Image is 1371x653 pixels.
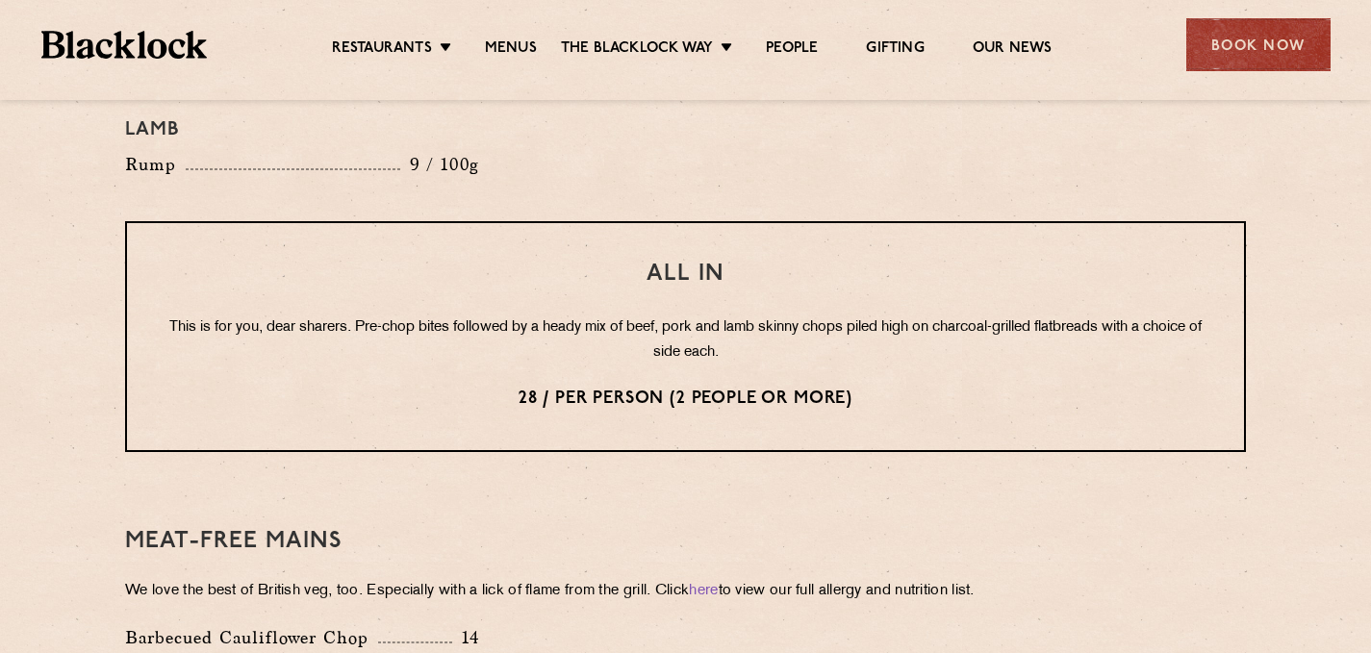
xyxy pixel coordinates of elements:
div: Book Now [1186,18,1331,71]
img: BL_Textured_Logo-footer-cropped.svg [41,31,208,59]
a: Our News [973,39,1053,61]
a: here [689,584,718,598]
p: 28 / per person (2 people or more) [165,387,1206,412]
p: This is for you, dear sharers. Pre-chop bites followed by a heady mix of beef, pork and lamb skin... [165,315,1206,365]
p: Barbecued Cauliflower Chop [125,624,378,651]
a: Menus [485,39,537,61]
a: Gifting [866,39,924,61]
p: 9 / 100g [400,152,480,177]
h3: All In [165,262,1206,287]
p: 14 [452,625,480,650]
a: The Blacklock Way [561,39,713,61]
h3: Meat-Free mains [125,529,1246,554]
h4: Lamb [125,118,1246,141]
a: People [766,39,818,61]
p: We love the best of British veg, too. Especially with a lick of flame from the grill. Click to vi... [125,578,1246,605]
p: Rump [125,151,186,178]
a: Restaurants [332,39,432,61]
